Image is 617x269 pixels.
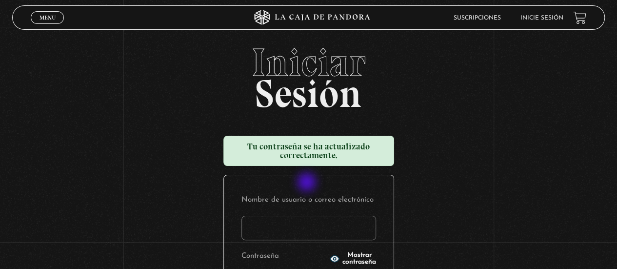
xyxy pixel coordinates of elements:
a: View your shopping cart [573,11,586,24]
span: Menu [40,15,56,21]
label: Contraseña [241,249,327,264]
span: Iniciar [12,43,604,82]
a: Inicie sesión [520,15,563,21]
span: Mostrar contraseña [342,252,376,266]
label: Nombre de usuario o correo electrónico [241,193,376,208]
div: Tu contraseña se ha actualizado correctamente. [223,136,394,166]
h2: Sesión [12,43,604,105]
button: Mostrar contraseña [330,252,376,266]
span: Cerrar [36,23,59,30]
a: Suscripciones [454,15,501,21]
